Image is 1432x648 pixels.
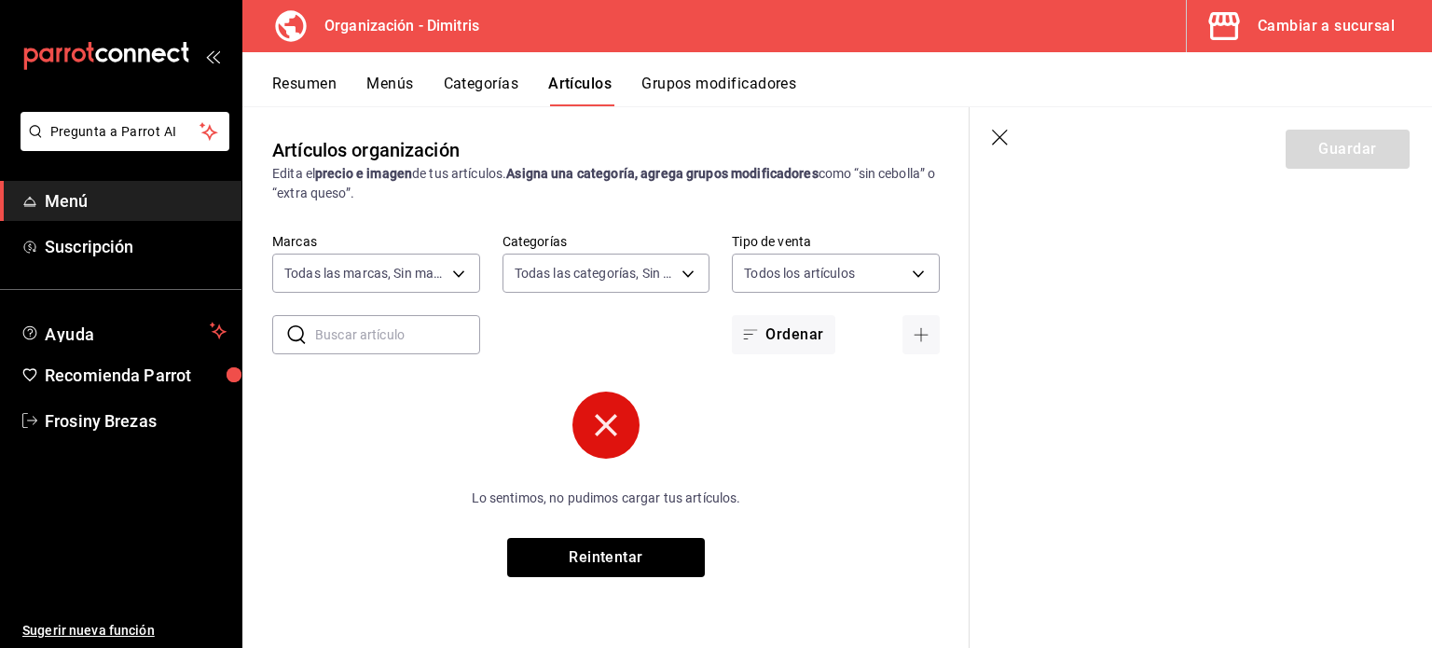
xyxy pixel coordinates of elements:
[50,122,200,142] span: Pregunta a Parrot AI
[45,408,227,434] span: Frosiny Brezas
[366,75,413,106] button: Menús
[507,538,705,577] button: Reintentar
[272,75,1432,106] div: navigation tabs
[732,235,940,248] label: Tipo de venta
[45,363,227,388] span: Recomienda Parrot
[45,188,227,214] span: Menú
[310,15,479,37] h3: Organización - Dimitris
[506,166,818,181] strong: Asigna una categoría, agrega grupos modificadores
[444,75,519,106] button: Categorías
[272,136,460,164] div: Artículos organización
[349,489,863,508] p: Lo sentimos, no pudimos cargar tus artículos.
[205,48,220,63] button: open_drawer_menu
[315,166,412,181] strong: precio e imagen
[45,320,202,342] span: Ayuda
[21,112,229,151] button: Pregunta a Parrot AI
[13,135,229,155] a: Pregunta a Parrot AI
[272,164,940,203] div: Edita el de tus artículos. como “sin cebolla” o “extra queso”.
[641,75,796,106] button: Grupos modificadores
[744,264,855,283] span: Todos los artículos
[1258,13,1395,39] div: Cambiar a sucursal
[548,75,612,106] button: Artículos
[272,235,480,248] label: Marcas
[45,234,227,259] span: Suscripción
[315,316,480,353] input: Buscar artículo
[732,315,834,354] button: Ordenar
[272,75,337,106] button: Resumen
[284,264,446,283] span: Todas las marcas, Sin marca
[515,264,676,283] span: Todas las categorías, Sin categoría
[22,621,227,641] span: Sugerir nueva función
[503,235,710,248] label: Categorías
